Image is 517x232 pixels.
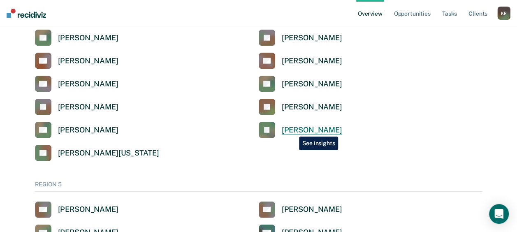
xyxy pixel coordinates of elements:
a: [PERSON_NAME] [259,99,342,115]
a: [PERSON_NAME] [35,122,118,138]
div: [PERSON_NAME] [58,102,118,112]
div: REGION 5 [35,181,482,192]
div: [PERSON_NAME] [282,125,342,135]
img: Recidiviz [7,9,46,18]
div: [PERSON_NAME] [58,33,118,43]
a: [PERSON_NAME] [35,76,118,92]
div: [PERSON_NAME][US_STATE] [58,148,159,158]
div: K R [497,7,510,20]
a: [PERSON_NAME] [259,53,342,69]
div: Open Intercom Messenger [489,204,509,224]
a: [PERSON_NAME] [259,202,342,218]
a: [PERSON_NAME] [35,30,118,46]
div: [PERSON_NAME] [58,125,118,135]
a: [PERSON_NAME] [35,202,118,218]
div: [PERSON_NAME] [58,56,118,66]
div: [PERSON_NAME] [282,79,342,89]
button: KR [497,7,510,20]
div: [PERSON_NAME] [58,79,118,89]
a: [PERSON_NAME] [259,122,342,138]
a: [PERSON_NAME] [259,76,342,92]
div: [PERSON_NAME] [58,205,118,214]
div: [PERSON_NAME] [282,205,342,214]
a: [PERSON_NAME] [35,99,118,115]
div: [PERSON_NAME] [282,56,342,66]
a: [PERSON_NAME] [259,30,342,46]
div: [PERSON_NAME] [282,33,342,43]
div: [PERSON_NAME] [282,102,342,112]
a: [PERSON_NAME][US_STATE] [35,145,159,161]
a: [PERSON_NAME] [35,53,118,69]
